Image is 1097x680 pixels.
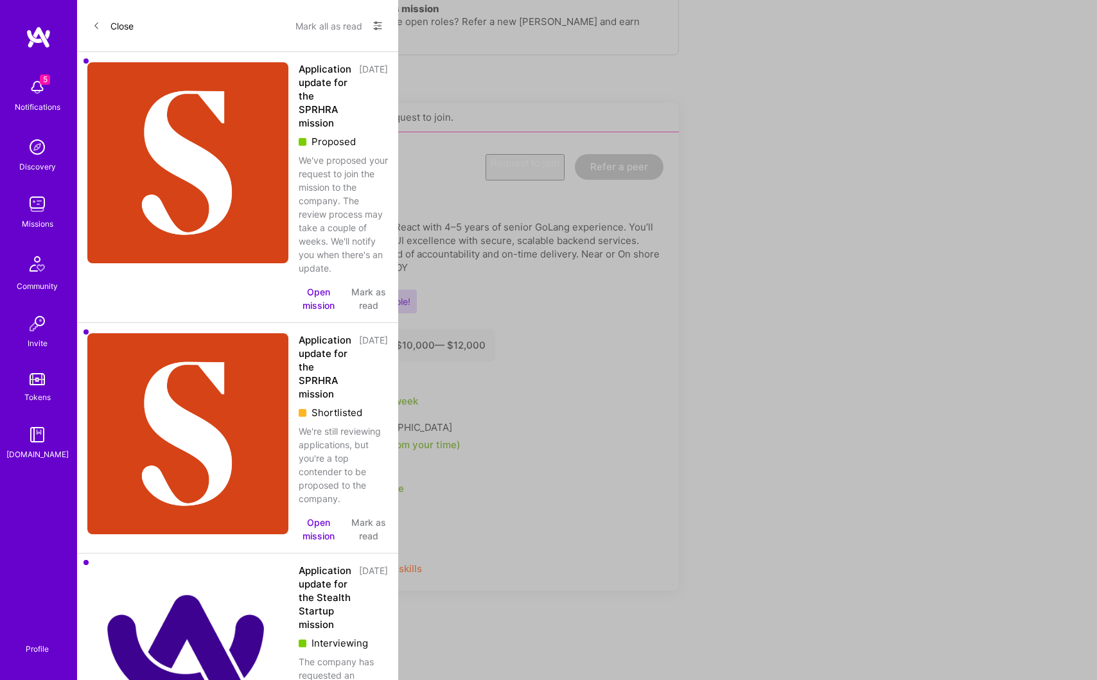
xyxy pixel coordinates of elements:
div: Profile [26,642,49,654]
img: tokens [30,373,45,385]
button: Mark all as read [295,15,362,36]
div: Application update for the SPRHRA mission [299,62,351,130]
div: Notifications [15,100,60,114]
img: logo [26,26,51,49]
div: Shortlisted [299,406,388,419]
img: Community [22,248,53,279]
div: [DATE] [359,564,388,631]
div: Proposed [299,135,388,148]
img: discovery [24,134,50,160]
img: teamwork [24,191,50,217]
button: Mark as read [349,516,388,543]
div: Discovery [19,160,56,173]
div: We've proposed your request to join the mission to the company. The review process may take a cou... [299,153,388,275]
img: bell [24,74,50,100]
button: Mark as read [349,285,388,312]
div: Community [17,279,58,293]
img: Company Logo [87,333,288,534]
div: Missions [22,217,53,231]
div: Application update for the SPRHRA mission [299,333,351,401]
button: Open mission [299,516,338,543]
span: 5 [40,74,50,85]
img: guide book [24,422,50,448]
a: Profile [21,629,53,654]
div: Application update for the Stealth Startup mission [299,564,351,631]
div: [DATE] [359,333,388,401]
div: Invite [28,336,48,350]
img: Invite [24,311,50,336]
button: Close [92,15,134,36]
div: Interviewing [299,636,388,650]
button: Open mission [299,285,338,312]
div: [DOMAIN_NAME] [6,448,69,461]
div: Tokens [24,390,51,404]
img: Company Logo [87,62,288,263]
div: [DATE] [359,62,388,130]
div: We're still reviewing applications, but you're a top contender to be proposed to the company. [299,424,388,505]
